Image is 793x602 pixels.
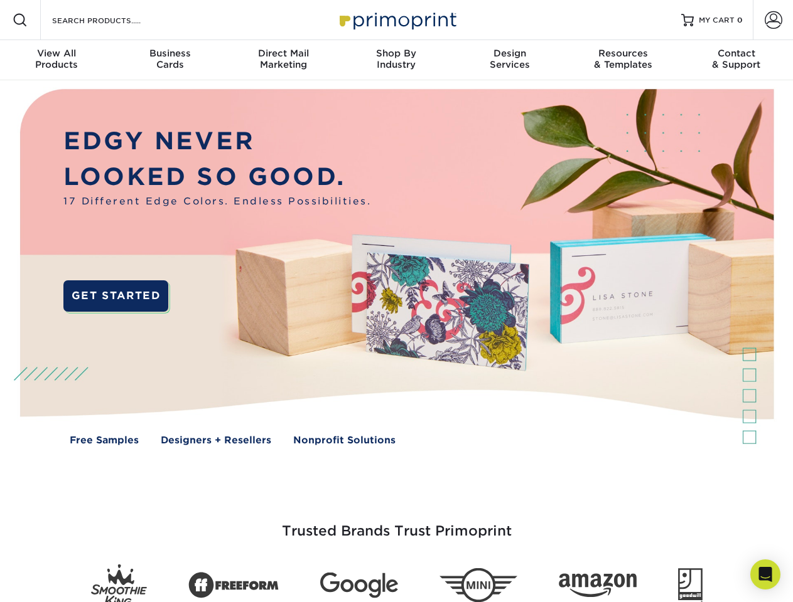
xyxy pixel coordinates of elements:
a: Nonprofit Solutions [293,433,396,448]
span: 0 [737,16,743,24]
a: DesignServices [453,40,566,80]
a: Free Samples [70,433,139,448]
span: 17 Different Edge Colors. Endless Possibilities. [63,194,371,209]
div: Marketing [227,48,340,70]
a: Shop ByIndustry [340,40,453,80]
div: Industry [340,48,453,70]
p: LOOKED SO GOOD. [63,159,371,195]
div: Open Intercom Messenger [750,559,780,589]
iframe: Google Customer Reviews [3,564,107,598]
p: EDGY NEVER [63,124,371,159]
span: Resources [566,48,679,59]
span: Business [113,48,226,59]
a: Designers + Resellers [161,433,271,448]
span: Direct Mail [227,48,340,59]
img: Google [320,573,398,598]
a: GET STARTED [63,280,168,312]
span: MY CART [699,15,735,26]
img: Amazon [559,574,637,598]
a: BusinessCards [113,40,226,80]
a: Direct MailMarketing [227,40,340,80]
div: & Support [680,48,793,70]
span: Design [453,48,566,59]
div: Cards [113,48,226,70]
div: & Templates [566,48,679,70]
div: Services [453,48,566,70]
img: Primoprint [334,6,460,33]
img: Goodwill [678,568,703,602]
span: Contact [680,48,793,59]
span: Shop By [340,48,453,59]
a: Resources& Templates [566,40,679,80]
h3: Trusted Brands Trust Primoprint [30,493,764,554]
a: Contact& Support [680,40,793,80]
input: SEARCH PRODUCTS..... [51,13,173,28]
